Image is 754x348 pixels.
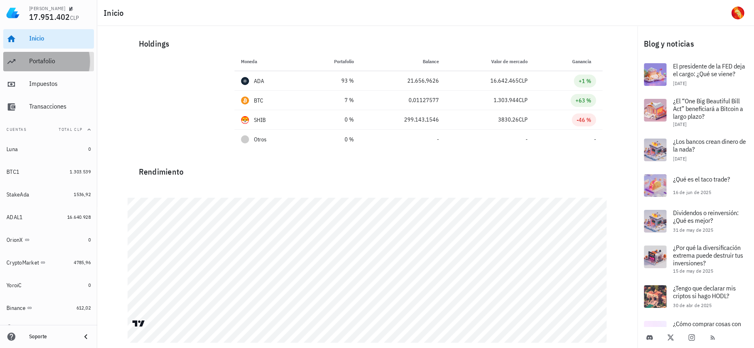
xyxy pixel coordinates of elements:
[6,305,26,312] div: Binance
[673,80,686,86] span: [DATE]
[6,214,23,221] div: ADAL1
[494,96,519,104] span: 1.303.944
[360,52,445,71] th: Balance
[234,52,302,71] th: Moneda
[6,6,19,19] img: LedgiFi
[637,31,754,57] div: Blog y noticias
[367,77,439,85] div: 21.656,9626
[637,279,754,314] a: ¿Tengo que declarar mis criptos si hago HODL? 30 de abr de 2025
[673,302,711,308] span: 30 de abr de 2025
[29,11,70,22] span: 17.951.402
[673,227,713,233] span: 31 de may de 2025
[673,284,736,300] span: ¿Tengo que declarar mis criptos si hago HODL?
[9,324,51,329] span: agregar cuenta
[77,305,91,311] span: 612,02
[74,191,91,197] span: 1536,92
[594,136,596,143] span: -
[3,185,94,204] a: StakeAda 1536,92
[309,115,354,124] div: 0 %
[3,298,94,318] a: Binance 612,02
[490,77,519,84] span: 16.642.465
[3,97,94,117] a: Transacciones
[70,169,91,175] span: 1.303.539
[6,169,19,175] div: BTC1
[673,137,746,153] span: ¿Los bancos crean dinero de la nada?
[29,34,91,42] div: Inicio
[88,282,91,288] span: 0
[3,75,94,94] a: Impuestos
[3,29,94,49] a: Inicio
[309,135,354,144] div: 0 %
[3,139,94,159] a: Luna 0
[731,6,744,19] div: avatar
[367,115,439,124] div: 299.143,1546
[254,135,266,144] span: Otros
[132,320,146,327] a: Charting by TradingView
[3,52,94,71] a: Portafolio
[309,96,354,105] div: 7 %
[309,77,354,85] div: 93 %
[132,159,603,178] div: Rendimiento
[3,253,94,272] a: CryptoMarket 4785,96
[673,189,711,195] span: 16 de jun de 2025
[3,275,94,295] a: YoroiC 0
[5,322,55,331] button: agregar cuenta
[67,214,91,220] span: 16.640.928
[637,168,754,203] a: ¿Qué es el taco trade? 16 de jun de 2025
[445,52,534,71] th: Valor de mercado
[254,96,264,105] div: BTC
[637,239,754,279] a: ¿Por qué la diversificación extrema puede destruir tus inversiones? 15 de may de 2025
[637,132,754,168] a: ¿Los bancos crean dinero de la nada? [DATE]
[673,156,686,162] span: [DATE]
[673,268,713,274] span: 15 de may de 2025
[437,136,439,143] span: -
[577,116,591,124] div: -46 %
[132,31,603,57] div: Holdings
[673,62,745,78] span: El presidente de la FED deja el cargo: ¿Qué se viene?
[74,259,91,265] span: 4785,96
[637,57,754,92] a: El presidente de la FED deja el cargo: ¿Qué se viene? [DATE]
[88,146,91,152] span: 0
[519,77,528,84] span: CLP
[673,121,686,127] span: [DATE]
[3,230,94,250] a: OrionX 0
[498,116,519,123] span: 3830,26
[6,146,18,153] div: Luna
[575,96,591,105] div: +63 %
[104,6,127,19] h1: Inicio
[579,77,591,85] div: +1 %
[519,116,528,123] span: CLP
[70,14,79,21] span: CLP
[3,162,94,181] a: BTC1 1.303.539
[6,191,29,198] div: StakeAda
[519,96,528,104] span: CLP
[6,282,22,289] div: YoroiC
[526,136,528,143] span: -
[29,102,91,110] div: Transacciones
[29,5,65,12] div: [PERSON_NAME]
[572,58,596,64] span: Ganancia
[29,80,91,88] div: Impuestos
[673,175,730,183] span: ¿Qué es el taco trade?
[3,120,94,139] button: CuentasTotal CLP
[367,96,439,105] div: 0,01127577
[254,77,264,85] div: ADA
[88,237,91,243] span: 0
[673,97,743,120] span: ¿El “One Big Beautiful Bill Act” beneficiará a Bitcoin a largo plazo?
[673,209,739,224] span: Dividendos o reinversión: ¿Qué es mejor?
[6,237,23,243] div: OrionX
[241,116,249,124] div: SHIB-icon
[241,77,249,85] div: ADA-icon
[6,259,39,266] div: CryptoMarket
[637,92,754,132] a: ¿El “One Big Beautiful Bill Act” beneficiará a Bitcoin a largo plazo? [DATE]
[254,116,266,124] div: SHIB
[59,127,83,132] span: Total CLP
[241,96,249,105] div: BTC-icon
[637,203,754,239] a: Dividendos o reinversión: ¿Qué es mejor? 31 de may de 2025
[29,57,91,65] div: Portafolio
[29,333,75,340] div: Soporte
[302,52,361,71] th: Portafolio
[3,207,94,227] a: ADAL1 16.640.928
[673,243,743,267] span: ¿Por qué la diversificación extrema puede destruir tus inversiones?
